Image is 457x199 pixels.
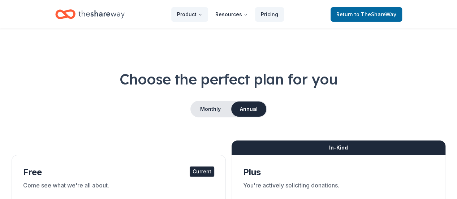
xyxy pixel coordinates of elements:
[232,140,446,155] div: In-Kind
[171,7,208,22] button: Product
[210,7,254,22] button: Resources
[12,69,445,89] h1: Choose the perfect plan for you
[336,10,396,19] span: Return
[354,11,396,17] span: to TheShareWay
[331,7,402,22] a: Returnto TheShareWay
[243,166,434,178] div: Plus
[23,166,214,178] div: Free
[255,7,284,22] a: Pricing
[190,166,214,177] div: Current
[231,101,266,117] button: Annual
[191,101,230,117] button: Monthly
[55,6,125,23] a: Home
[171,6,284,23] nav: Main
